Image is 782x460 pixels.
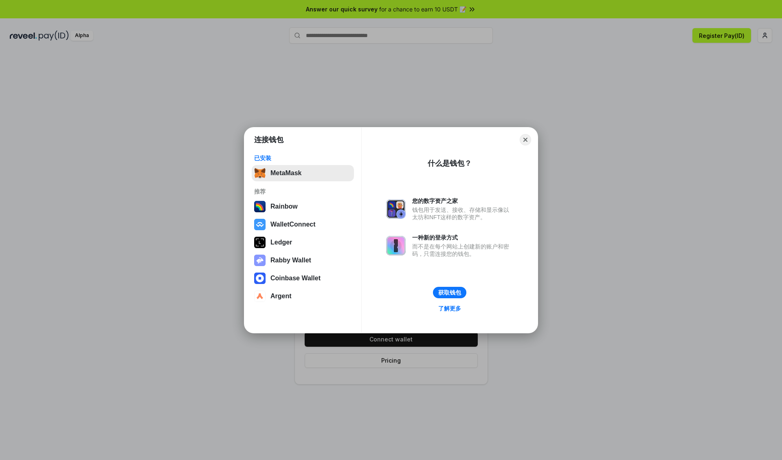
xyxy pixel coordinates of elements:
[412,234,513,241] div: 一种新的登录方式
[252,288,354,304] button: Argent
[433,287,466,298] button: 获取钱包
[254,273,266,284] img: svg+xml,%3Csvg%20width%3D%2228%22%20height%3D%2228%22%20viewBox%3D%220%200%2028%2028%22%20fill%3D...
[386,236,406,255] img: svg+xml,%3Csvg%20xmlns%3D%22http%3A%2F%2Fwww.w3.org%2F2000%2Fsvg%22%20fill%3D%22none%22%20viewBox...
[270,257,311,264] div: Rabby Wallet
[270,275,321,282] div: Coinbase Wallet
[270,239,292,246] div: Ledger
[254,154,351,162] div: 已安装
[252,252,354,269] button: Rabby Wallet
[254,135,283,145] h1: 连接钱包
[270,169,301,177] div: MetaMask
[254,255,266,266] img: svg+xml,%3Csvg%20xmlns%3D%22http%3A%2F%2Fwww.w3.org%2F2000%2Fsvg%22%20fill%3D%22none%22%20viewBox...
[412,243,513,258] div: 而不是在每个网站上创建新的账户和密码，只需连接您的钱包。
[270,221,316,228] div: WalletConnect
[252,198,354,215] button: Rainbow
[254,167,266,179] img: svg+xml,%3Csvg%20fill%3D%22none%22%20height%3D%2233%22%20viewBox%3D%220%200%2035%2033%22%20width%...
[438,289,461,296] div: 获取钱包
[252,216,354,233] button: WalletConnect
[252,270,354,286] button: Coinbase Wallet
[428,158,472,168] div: 什么是钱包？
[252,165,354,181] button: MetaMask
[254,201,266,212] img: svg+xml,%3Csvg%20width%3D%22120%22%20height%3D%22120%22%20viewBox%3D%220%200%20120%20120%22%20fil...
[412,206,513,221] div: 钱包用于发送、接收、存储和显示像以太坊和NFT这样的数字资产。
[438,305,461,312] div: 了解更多
[254,237,266,248] img: svg+xml,%3Csvg%20xmlns%3D%22http%3A%2F%2Fwww.w3.org%2F2000%2Fsvg%22%20width%3D%2228%22%20height%3...
[412,197,513,205] div: 您的数字资产之家
[252,234,354,251] button: Ledger
[254,291,266,302] img: svg+xml,%3Csvg%20width%3D%2228%22%20height%3D%2228%22%20viewBox%3D%220%200%2028%2028%22%20fill%3D...
[270,203,298,210] div: Rainbow
[433,303,466,314] a: 了解更多
[520,134,531,145] button: Close
[254,188,351,195] div: 推荐
[386,199,406,219] img: svg+xml,%3Csvg%20xmlns%3D%22http%3A%2F%2Fwww.w3.org%2F2000%2Fsvg%22%20fill%3D%22none%22%20viewBox...
[254,219,266,230] img: svg+xml,%3Csvg%20width%3D%2228%22%20height%3D%2228%22%20viewBox%3D%220%200%2028%2028%22%20fill%3D...
[270,293,292,300] div: Argent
